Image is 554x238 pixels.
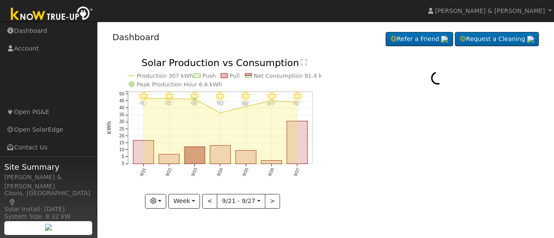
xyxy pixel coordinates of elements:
[4,212,93,221] div: System Size: 8.32 kW
[4,173,93,191] div: [PERSON_NAME] & [PERSON_NAME]
[9,199,16,206] a: Map
[386,32,453,47] a: Refer a Friend
[4,205,93,214] div: Solar Install: [DATE]
[4,189,93,207] div: Clovis, [GEOGRAPHIC_DATA]
[45,224,52,231] img: retrieve
[4,161,93,173] span: Site Summary
[435,7,545,14] span: [PERSON_NAME] & [PERSON_NAME]
[6,5,97,24] img: Know True-Up
[113,32,160,42] a: Dashboard
[441,36,448,43] img: retrieve
[455,32,539,47] a: Request a Cleaning
[527,36,534,43] img: retrieve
